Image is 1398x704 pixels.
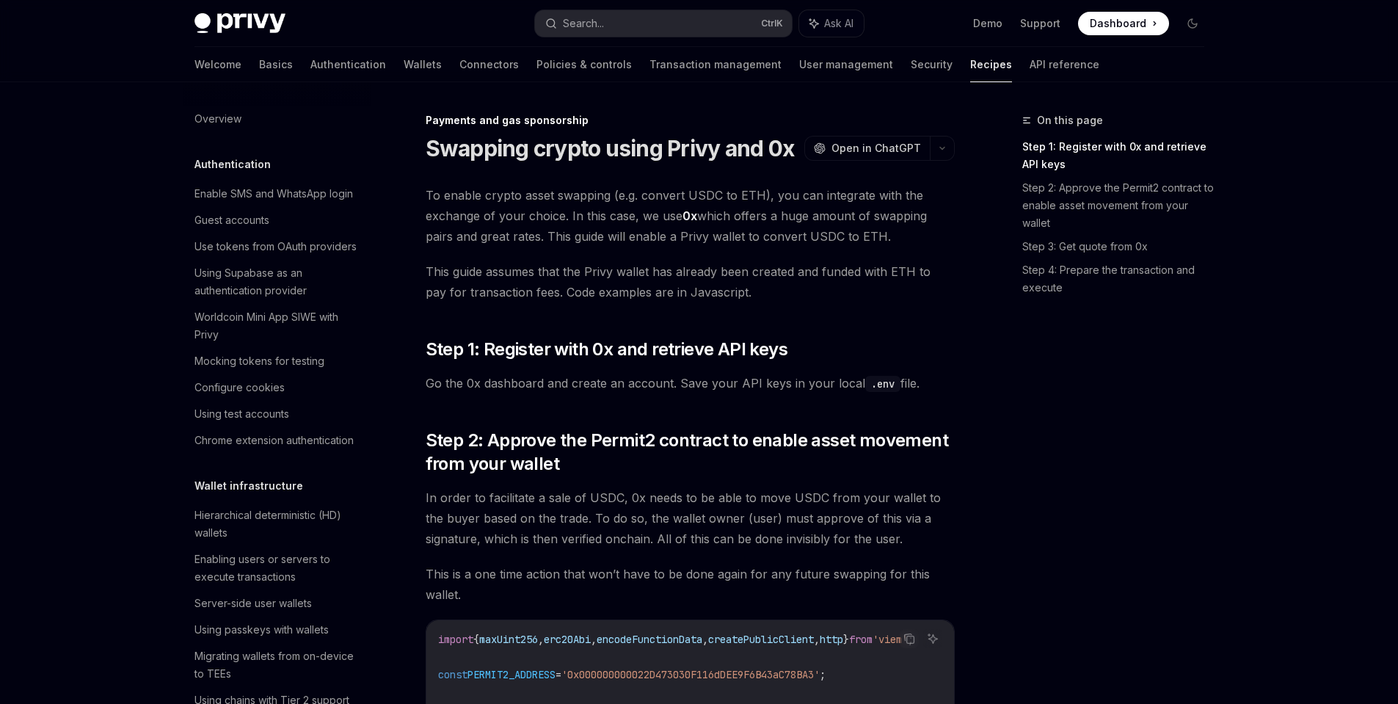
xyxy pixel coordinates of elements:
a: Transaction management [649,47,782,82]
span: This guide assumes that the Privy wallet has already been created and funded with ETH to pay for ... [426,261,955,302]
span: , [591,633,597,646]
span: To enable crypto asset swapping (e.g. convert USDC to ETH), you can integrate with the exchange o... [426,185,955,247]
a: Step 1: Register with 0x and retrieve API keys [1022,135,1216,176]
span: import [438,633,473,646]
a: Guest accounts [183,207,371,233]
a: Use tokens from OAuth providers [183,233,371,260]
a: Using test accounts [183,401,371,427]
span: encodeFunctionData [597,633,702,646]
a: Step 4: Prepare the transaction and execute [1022,258,1216,300]
span: Step 1: Register with 0x and retrieve API keys [426,338,787,361]
a: Dashboard [1078,12,1169,35]
span: { [473,633,479,646]
button: Toggle dark mode [1181,12,1204,35]
span: Ctrl K [761,18,783,29]
a: Basics [259,47,293,82]
span: from [849,633,873,646]
div: Worldcoin Mini App SIWE with Privy [194,308,362,344]
span: ; [820,668,826,681]
span: , [814,633,820,646]
div: Migrating wallets from on-device to TEEs [194,647,362,683]
button: Search...CtrlK [535,10,792,37]
span: 'viem' [873,633,908,646]
h5: Authentication [194,156,271,173]
a: Chrome extension authentication [183,427,371,454]
a: Worldcoin Mini App SIWE with Privy [183,304,371,348]
div: Server-side user wallets [194,595,312,612]
a: Security [911,47,953,82]
span: PERMIT2_ADDRESS [467,668,556,681]
span: Dashboard [1090,16,1146,31]
a: 0x [682,208,697,224]
span: '0x000000000022D473030F116dDEE9F6B43aC78BA3' [561,668,820,681]
div: Hierarchical deterministic (HD) wallets [194,507,362,542]
div: Using passkeys with wallets [194,621,329,639]
div: Using test accounts [194,405,289,423]
div: Enable SMS and WhatsApp login [194,185,353,203]
a: Configure cookies [183,374,371,401]
span: maxUint256 [479,633,538,646]
div: Search... [563,15,604,32]
div: Enabling users or servers to execute transactions [194,551,362,586]
span: , [702,633,708,646]
div: Overview [194,110,241,128]
button: Ask AI [923,629,942,648]
a: Step 2: Approve the Permit2 contract to enable asset movement from your wallet [1022,176,1216,235]
span: Go the 0x dashboard and create an account. Save your API keys in your local file. [426,373,955,393]
span: Step 2: Approve the Permit2 contract to enable asset movement from your wallet [426,429,955,476]
a: Migrating wallets from on-device to TEEs [183,643,371,687]
a: Using passkeys with wallets [183,617,371,643]
a: Using Supabase as an authentication provider [183,260,371,304]
a: API reference [1030,47,1099,82]
a: Enable SMS and WhatsApp login [183,181,371,207]
div: Mocking tokens for testing [194,352,324,370]
div: Configure cookies [194,379,285,396]
div: Use tokens from OAuth providers [194,238,357,255]
a: Step 3: Get quote from 0x [1022,235,1216,258]
span: http [820,633,843,646]
a: Enabling users or servers to execute transactions [183,546,371,590]
span: createPublicClient [708,633,814,646]
a: Recipes [970,47,1012,82]
button: Ask AI [799,10,864,37]
div: Chrome extension authentication [194,432,354,449]
span: = [556,668,561,681]
h1: Swapping crypto using Privy and 0x [426,135,795,162]
span: In order to facilitate a sale of USDC, 0x needs to be able to move USDC from your wallet to the b... [426,487,955,549]
a: Hierarchical deterministic (HD) wallets [183,502,371,546]
span: This is a one time action that won’t have to be done again for any future swapping for this wallet. [426,564,955,605]
a: Connectors [459,47,519,82]
div: Guest accounts [194,211,269,229]
div: Using Supabase as an authentication provider [194,264,362,300]
a: Mocking tokens for testing [183,348,371,374]
a: Support [1020,16,1060,31]
a: Policies & controls [536,47,632,82]
div: Payments and gas sponsorship [426,113,955,128]
a: Welcome [194,47,241,82]
button: Open in ChatGPT [804,136,930,161]
code: .env [865,376,900,392]
h5: Wallet infrastructure [194,477,303,495]
a: User management [799,47,893,82]
a: Demo [973,16,1002,31]
span: erc20Abi [544,633,591,646]
span: Ask AI [824,16,853,31]
a: Wallets [404,47,442,82]
a: Overview [183,106,371,132]
span: , [538,633,544,646]
a: Server-side user wallets [183,590,371,617]
img: dark logo [194,13,285,34]
span: const [438,668,467,681]
span: Open in ChatGPT [831,141,921,156]
a: Authentication [310,47,386,82]
span: } [843,633,849,646]
button: Copy the contents from the code block [900,629,919,648]
span: On this page [1037,112,1103,129]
